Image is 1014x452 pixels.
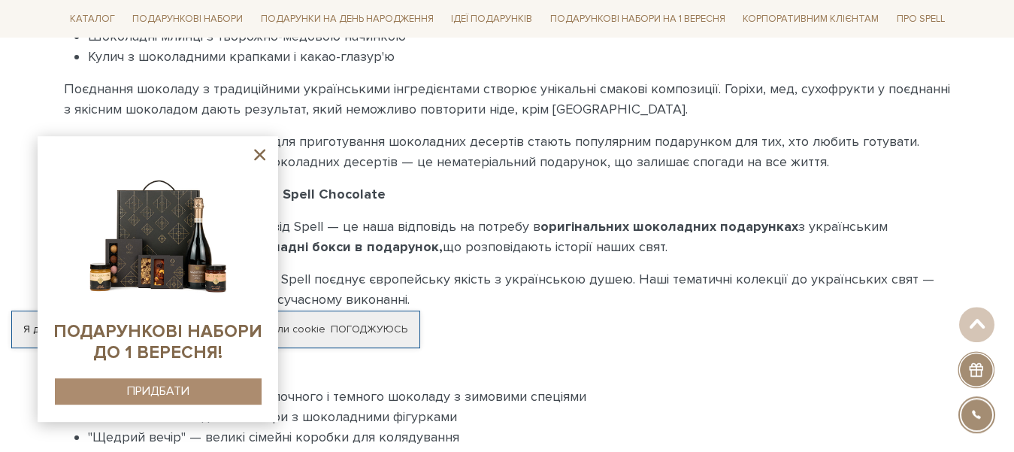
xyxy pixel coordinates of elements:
[445,8,538,31] a: Ідеї подарунків
[64,132,951,172] p: Подарункові набори інгредієнтів для приготування шоколадних десертів стають популярним подарунком...
[64,8,121,31] a: Каталог
[88,47,951,67] li: Кулич з шоколадними крапками і какао-глазур'ю
[88,427,951,447] li: "Щедрий вечір" — великі сімейні коробки для колядування
[544,6,731,32] a: Подарункові набори на 1 Вересня
[891,8,951,31] a: Про Spell
[64,79,951,120] p: Поєднання шоколаду з традиційними українськими інгредієнтами створює унікальні смакові композиції...
[737,6,885,32] a: Корпоративним клієнтам
[64,269,951,310] p: від Spell поєднує європейську якість з українською душею. Наші тематичні колекції до українських ...
[257,323,325,335] a: файли cookie
[12,323,419,336] div: Я дозволяю [DOMAIN_NAME] використовувати
[126,8,249,31] a: Подарункові набори
[331,323,407,336] a: Погоджуюсь
[237,238,443,255] b: шоколадні бокси в подарунок,
[88,387,951,407] li: "Різдвяна казка" — набір з молочного і темного шоколаду з зимовими спеціями
[64,217,951,257] p: від Spell — це наша відповідь на потребу в з українським характером. Ми створюємо що розповідають...
[540,218,798,235] b: оригінальних шоколадних подарунках
[88,407,951,427] li: "Миколайчики" — дитячі набори з шоколадними фігурками
[255,8,440,31] a: Подарунки на День народження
